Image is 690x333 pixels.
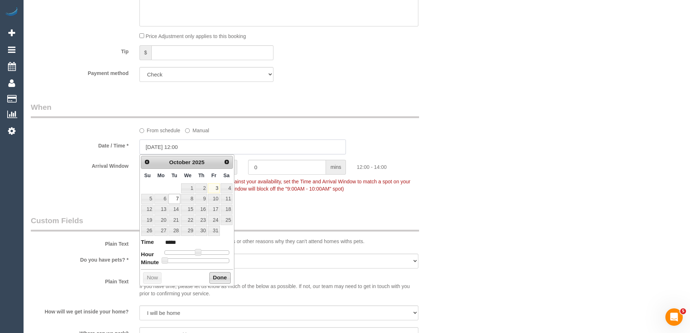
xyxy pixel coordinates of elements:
label: Date / Time * [25,140,134,149]
a: 29 [181,226,195,236]
a: 2 [195,183,207,193]
a: 19 [141,215,154,225]
label: Do you have pets? * [25,254,134,263]
dt: Minute [141,258,159,267]
p: If you have time, please let us know as much of the below as possible. If not, our team may need ... [139,275,418,297]
legend: Custom Fields [31,215,419,232]
a: 11 [221,194,233,204]
label: Payment method [25,67,134,77]
label: From schedule [139,124,180,134]
span: Next [224,159,230,165]
a: 24 [208,215,219,225]
a: 1 [181,183,195,193]
dt: Hour [141,250,154,259]
a: 30 [195,226,207,236]
label: Plain Text [25,275,134,285]
a: 5 [141,194,154,204]
a: Prev [142,157,152,167]
span: 5 [680,308,686,314]
a: 9 [195,194,207,204]
span: Monday [158,172,165,178]
legend: When [31,102,419,118]
span: Tuesday [171,172,177,178]
a: 16 [195,205,207,215]
a: 15 [181,205,195,215]
span: 2025 [192,159,204,165]
div: 12:00 - 14:00 [351,160,460,171]
span: $ [139,45,151,60]
label: Manual [185,124,209,134]
span: Price Adjustment only applies to this booking [146,33,246,39]
a: 8 [181,194,195,204]
a: 10 [208,194,219,204]
a: 4 [221,183,233,193]
span: Thursday [198,172,204,178]
img: Automaid Logo [4,7,19,17]
button: Done [209,272,231,284]
iframe: Intercom live chat [665,308,683,326]
a: 17 [208,205,219,215]
input: From schedule [139,128,144,133]
a: 20 [154,215,168,225]
a: 7 [168,194,180,204]
a: 28 [168,226,180,236]
span: October [169,159,191,165]
span: mins [326,160,346,175]
label: How will we get inside your home? [25,305,134,315]
a: 13 [154,205,168,215]
a: 25 [221,215,233,225]
a: 31 [208,226,219,236]
a: 18 [221,205,233,215]
a: 3 [208,183,219,193]
span: Friday [212,172,217,178]
p: Some of our cleaning teams have allergies or other reasons why they can't attend homes withs pets. [139,238,418,245]
span: Sunday [144,172,151,178]
a: Next [222,157,232,167]
label: Plain Text [25,238,134,247]
a: 6 [154,194,168,204]
label: Tip [25,45,134,55]
dt: Time [141,238,154,247]
label: Arrival Window [25,160,134,170]
input: DD/MM/YYYY HH:MM [139,140,346,154]
a: 14 [168,205,180,215]
a: 23 [195,215,207,225]
a: 27 [154,226,168,236]
button: Now [143,272,162,284]
a: 21 [168,215,180,225]
input: Manual [185,128,190,133]
a: 26 [141,226,154,236]
span: To make this booking count against your availability, set the Time and Arrival Window to match a ... [139,179,410,192]
span: Prev [144,159,150,165]
a: 12 [141,205,154,215]
span: Wednesday [184,172,192,178]
span: Saturday [223,172,230,178]
a: 22 [181,215,195,225]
